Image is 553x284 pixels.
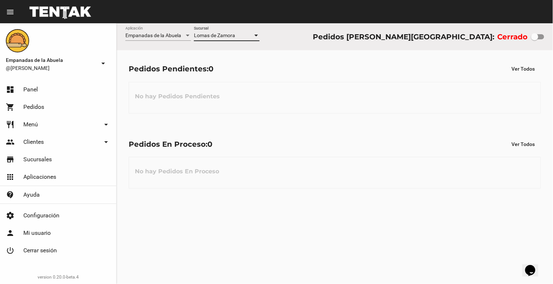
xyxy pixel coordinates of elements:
mat-icon: settings [6,211,15,220]
span: Panel [23,86,38,93]
mat-icon: store [6,155,15,164]
mat-icon: arrow_drop_down [99,59,108,68]
iframe: chat widget [522,255,546,277]
button: Ver Todos [506,62,541,75]
span: Empanadas de la Abuela [6,56,96,64]
h3: No hay Pedidos En Proceso [129,161,225,182]
button: Ver Todos [506,138,541,151]
mat-icon: apps [6,173,15,181]
div: version 0.20.0-beta.4 [6,273,110,281]
mat-icon: person [6,229,15,237]
div: Pedidos Pendientes: [129,63,214,75]
span: Configuración [23,212,59,219]
mat-icon: arrow_drop_down [102,138,110,146]
img: f0136945-ed32-4f7c-91e3-a375bc4bb2c5.png [6,29,29,52]
span: Ayuda [23,191,40,198]
span: @[PERSON_NAME] [6,64,96,72]
span: Pedidos [23,103,44,111]
span: Clientes [23,138,44,146]
span: Menú [23,121,38,128]
div: Pedidos En Proceso: [129,138,213,150]
span: Ver Todos [512,141,535,147]
label: Cerrado [498,31,528,43]
span: Cerrar sesión [23,247,57,254]
span: Sucursales [23,156,52,163]
mat-icon: power_settings_new [6,246,15,255]
mat-icon: restaurant [6,120,15,129]
mat-icon: people [6,138,15,146]
mat-icon: contact_support [6,190,15,199]
span: Mi usuario [23,229,51,237]
mat-icon: dashboard [6,85,15,94]
span: 0 [209,64,214,73]
div: Pedidos [PERSON_NAME][GEOGRAPHIC_DATA]: [313,31,494,43]
span: Empanadas de la Abuela [125,32,181,38]
span: 0 [207,140,213,149]
span: Ver Todos [512,66,535,72]
span: Lomas de Zamora [194,32,235,38]
mat-icon: menu [6,8,15,16]
h3: No hay Pedidos Pendientes [129,86,226,107]
span: Aplicaciones [23,173,56,181]
mat-icon: shopping_cart [6,103,15,111]
mat-icon: arrow_drop_down [102,120,110,129]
